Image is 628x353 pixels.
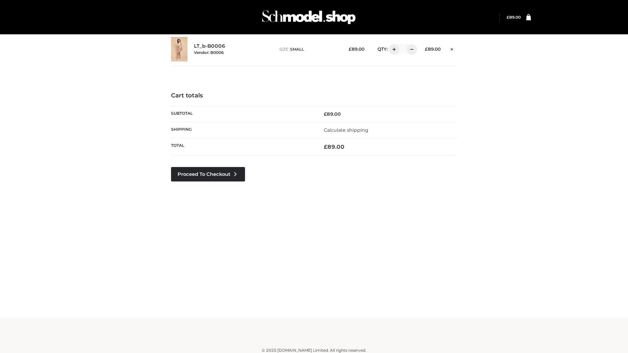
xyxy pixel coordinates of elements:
span: SMALL [290,47,304,52]
bdi: 89.00 [324,111,341,117]
small: Vendor: B0006 [194,50,224,55]
a: Proceed to Checkout [171,167,245,181]
bdi: 89.00 [324,143,344,150]
span: £ [324,111,327,117]
p: size : [279,46,339,52]
span: £ [324,143,327,150]
img: Schmodel Admin 964 [260,4,358,30]
a: LT_b-B0006 [194,43,225,49]
bdi: 89.00 [425,46,441,52]
bdi: 89.00 [507,15,521,20]
a: £89.00 [507,15,521,20]
div: QTY: [371,44,415,55]
bdi: 89.00 [349,46,364,52]
img: LT_b-B0006 - SMALL [171,37,187,61]
span: £ [349,46,352,52]
th: Total [171,138,314,156]
th: Shipping [171,122,314,138]
th: Subtotal [171,106,314,122]
a: Calculate shipping [324,127,368,133]
span: £ [425,46,428,52]
span: £ [507,15,509,20]
h4: Cart totals [171,92,457,99]
a: Remove this item [447,44,457,53]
